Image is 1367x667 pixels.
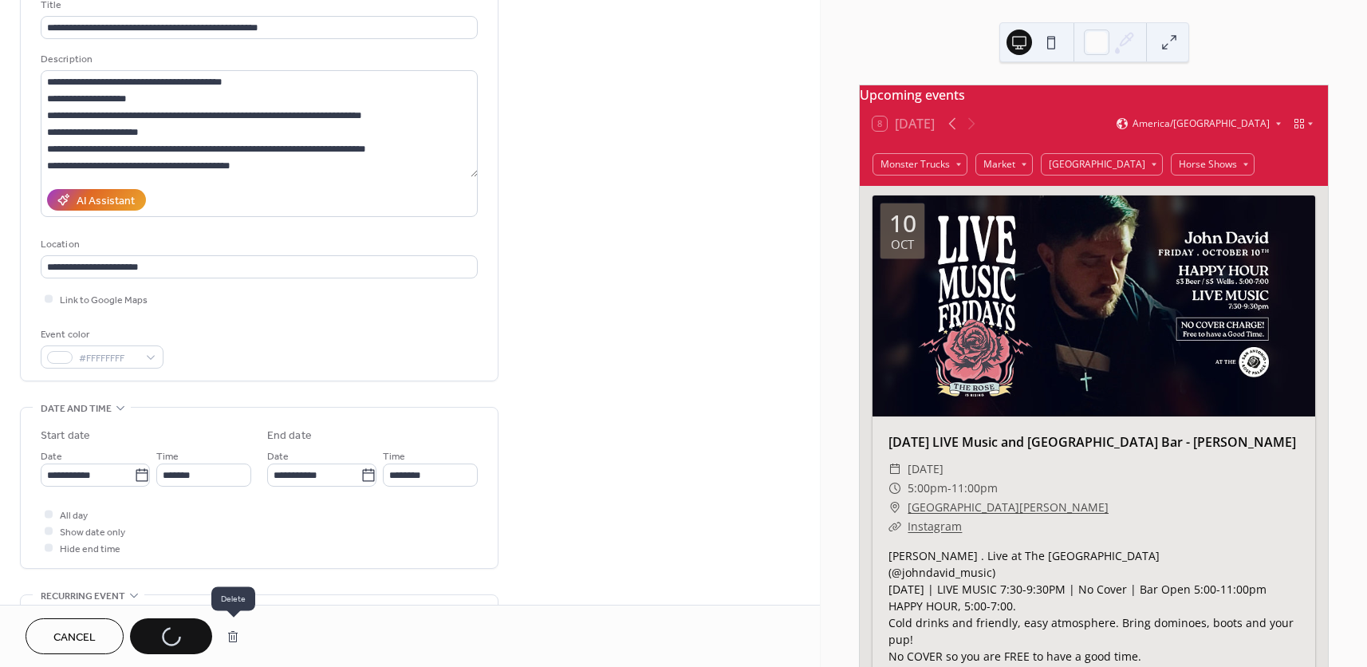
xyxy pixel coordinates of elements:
[888,517,901,536] div: ​
[41,448,62,465] span: Date
[41,401,112,417] span: Date and time
[41,428,90,444] div: Start date
[888,498,901,517] div: ​
[41,588,125,605] span: Recurring event
[889,211,916,235] div: 10
[383,448,405,465] span: Time
[908,479,947,498] span: 5:00pm
[267,428,312,444] div: End date
[60,292,148,309] span: Link to Google Maps
[908,519,962,534] a: Instagram
[891,239,914,251] div: Oct
[951,479,998,498] span: 11:00pm
[1133,119,1270,128] span: America/[GEOGRAPHIC_DATA]
[41,326,160,343] div: Event color
[77,193,135,210] div: AI Assistant
[79,350,138,367] span: #FFFFFFFF
[41,51,475,68] div: Description
[888,479,901,498] div: ​
[873,547,1315,665] div: [PERSON_NAME] . Live at The [GEOGRAPHIC_DATA] (@johndavid_music) [DATE] | LIVE MUSIC 7:30-9:30PM ...
[60,541,120,558] span: Hide end time
[860,85,1328,105] div: Upcoming events
[908,498,1109,517] a: [GEOGRAPHIC_DATA][PERSON_NAME]
[53,630,96,646] span: Cancel
[211,586,255,610] span: Delete
[947,479,951,498] span: -
[26,618,124,654] button: Cancel
[60,524,125,541] span: Show date only
[156,448,179,465] span: Time
[888,460,901,479] div: ​
[60,507,88,524] span: All day
[267,448,289,465] span: Date
[888,433,1296,451] a: [DATE] LIVE Music and [GEOGRAPHIC_DATA] Bar - [PERSON_NAME]
[41,236,475,253] div: Location
[47,189,146,211] button: AI Assistant
[908,460,944,479] span: [DATE]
